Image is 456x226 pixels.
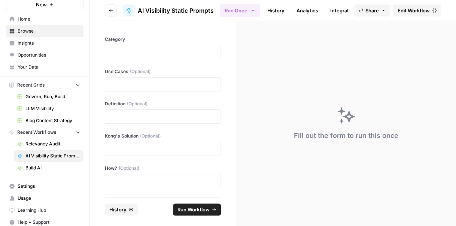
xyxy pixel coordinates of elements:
[105,68,221,75] label: Use Cases
[138,6,214,15] span: AI Visibility Static Prompts
[6,204,83,216] a: Learning Hub
[177,206,210,213] span: Run Workflow
[25,117,80,124] span: Blog Content Strategy
[18,183,80,190] span: Settings
[18,52,80,58] span: Opportunities
[105,165,221,172] label: How?
[354,4,390,16] button: Share
[17,129,56,136] span: Recent Workflows
[14,162,83,174] a: Build AI
[14,115,83,127] a: Blog Content Strategy
[263,4,289,16] a: History
[18,219,80,226] span: Help + Support
[6,180,83,192] a: Settings
[109,206,127,213] span: History
[6,127,83,138] button: Recent Workflows
[6,61,83,73] a: Your Data
[6,37,83,49] a: Insights
[18,16,80,22] span: Home
[220,4,260,17] button: Run Once
[6,192,83,204] a: Usage
[326,4,356,16] a: Integrate
[18,40,80,46] span: Insights
[173,204,221,216] button: Run Workflow
[393,4,441,16] a: Edit Workflow
[14,138,83,150] a: Relevancy Audit
[25,93,80,100] span: Govern, Run, Build
[105,204,138,216] button: History
[18,64,80,70] span: Your Data
[17,82,45,88] span: Recent Grids
[6,25,83,37] a: Browse
[6,79,83,91] button: Recent Grids
[25,141,80,147] span: Relevancy Audit
[25,153,80,159] span: AI Visibility Static Prompts
[25,105,80,112] span: LLM Visibility
[105,36,221,43] label: Category
[18,28,80,34] span: Browse
[127,100,148,107] span: (Optional)
[36,1,47,8] span: New
[18,195,80,202] span: Usage
[140,133,161,139] span: (Optional)
[105,133,221,139] label: Kong's Solution
[105,100,221,107] label: Definition
[123,4,214,16] a: AI Visibility Static Prompts
[25,165,80,171] span: Build AI
[398,7,430,14] span: Edit Workflow
[6,49,83,61] a: Opportunities
[14,150,83,162] a: AI Visibility Static Prompts
[294,130,398,141] div: Fill out the form to run this once
[14,103,83,115] a: LLM Visibility
[292,4,323,16] a: Analytics
[365,7,379,14] span: Share
[6,13,83,25] a: Home
[14,91,83,103] a: Govern, Run, Build
[18,207,80,214] span: Learning Hub
[119,165,139,172] span: (Optional)
[130,68,151,75] span: (Optional)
